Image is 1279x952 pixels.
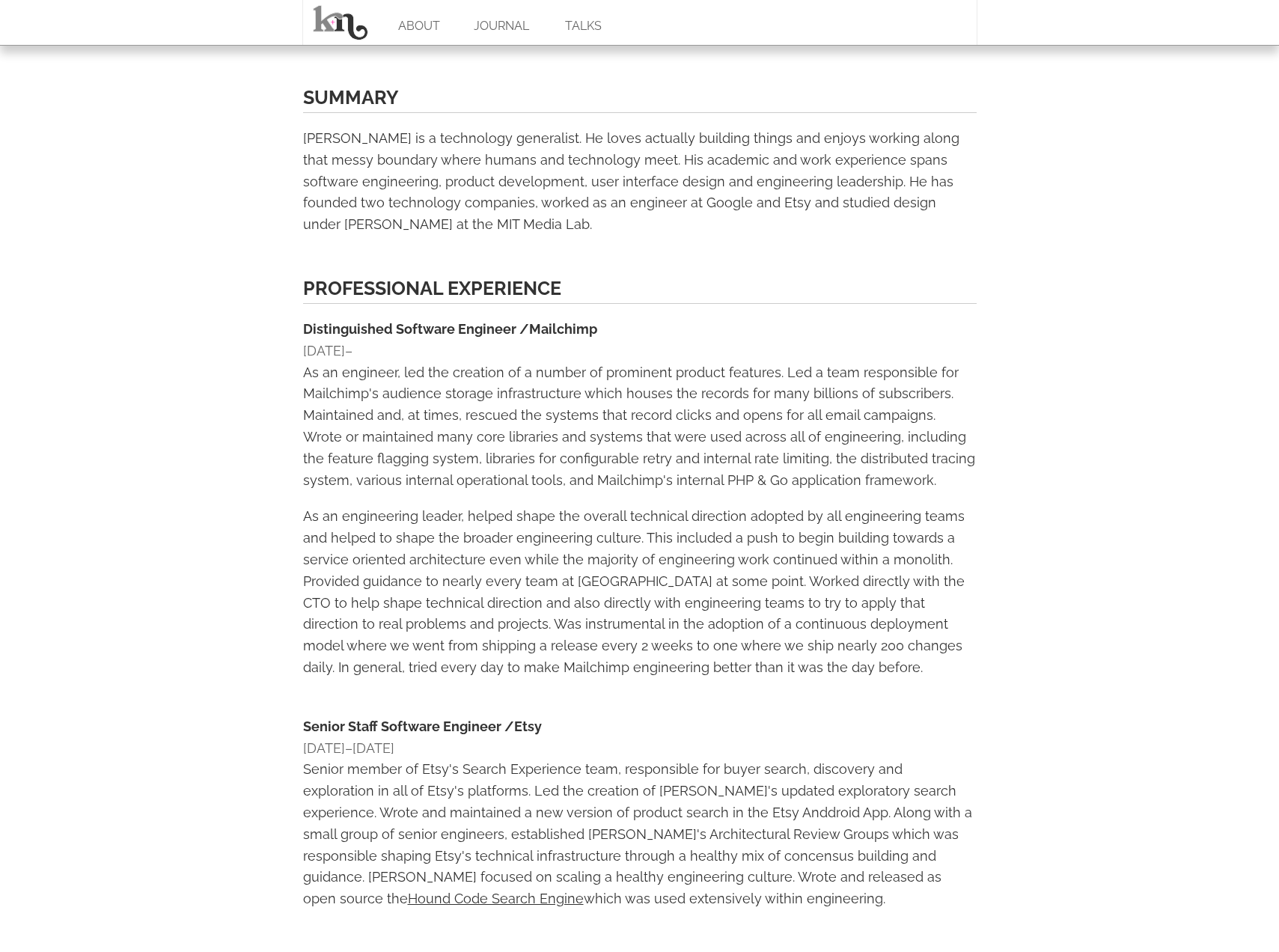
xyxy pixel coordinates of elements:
[303,82,977,113] h2: Summary
[303,341,977,362] div: [DATE]–
[303,716,977,738] div: Senior Staff Software Engineer /
[408,891,584,906] a: Hound Code Search Engine
[514,718,542,734] a: Etsy
[303,738,977,760] div: [DATE]–[DATE]
[303,362,977,492] p: As an engineer, led the creation of a number of prominent product features. Led a team responsibl...
[303,128,977,236] div: [PERSON_NAME] is a technology generalist. He loves actually building things and enjoys working al...
[303,506,977,678] p: As an engineering leader, helped shape the overall technical direction adopted by all engineering...
[303,319,977,341] div: Distinguished Software Engineer /
[303,759,977,910] p: Senior member of Etsy's Search Experience team, responsible for buyer search, discovery and explo...
[303,273,977,304] h2: Professional Experience
[529,321,597,337] a: Mailchimp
